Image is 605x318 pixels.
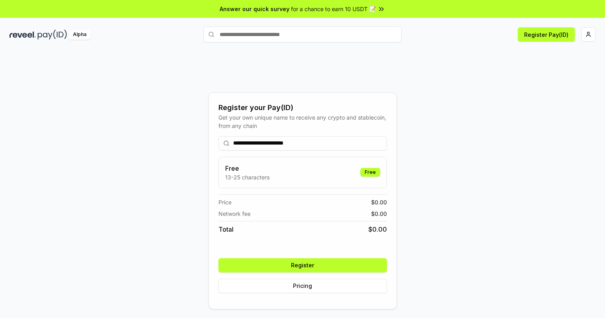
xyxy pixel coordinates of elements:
[218,198,232,206] span: Price
[225,164,270,173] h3: Free
[10,30,36,40] img: reveel_dark
[291,5,376,13] span: for a chance to earn 10 USDT 📝
[218,279,387,293] button: Pricing
[220,5,289,13] span: Answer our quick survey
[360,168,380,177] div: Free
[518,27,575,42] button: Register Pay(ID)
[218,258,387,272] button: Register
[218,102,387,113] div: Register your Pay(ID)
[368,225,387,234] span: $ 0.00
[371,198,387,206] span: $ 0.00
[218,113,387,130] div: Get your own unique name to receive any crypto and stablecoin, from any chain
[218,209,251,218] span: Network fee
[371,209,387,218] span: $ 0.00
[218,225,234,234] span: Total
[38,30,67,40] img: pay_id
[69,30,91,40] div: Alpha
[225,173,270,181] p: 13-25 characters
